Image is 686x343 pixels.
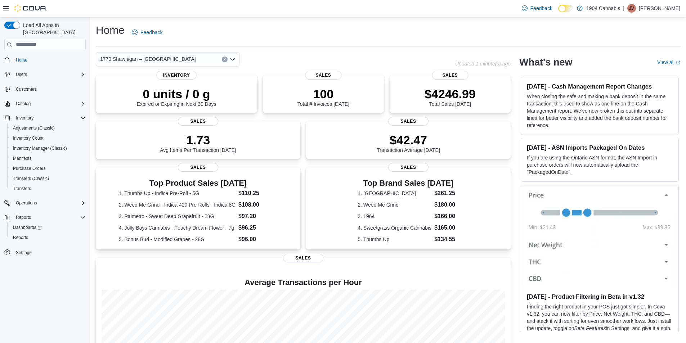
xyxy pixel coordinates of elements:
[10,223,86,232] span: Dashboards
[1,212,89,222] button: Reports
[96,23,125,37] h1: Home
[455,61,511,67] p: Updated 1 minute(s) ago
[377,133,440,153] div: Transaction Average [DATE]
[297,87,349,107] div: Total # Invoices [DATE]
[519,57,572,68] h2: What's new
[137,87,216,107] div: Expired or Expiring in Next 30 Days
[388,117,429,126] span: Sales
[13,56,30,64] a: Home
[119,224,236,231] dt: 4. Jolly Boys Cannabis - Peachy Dream Flower - 7g
[657,59,680,65] a: View allExternal link
[119,179,277,188] h3: Top Product Sales [DATE]
[13,55,86,64] span: Home
[119,190,236,197] dt: 1. Thumbs Up - Indica Pre-Roll - 5G
[13,99,33,108] button: Catalog
[527,154,673,176] p: If you are using the Ontario ASN format, the ASN Import in purchase orders will now automatically...
[16,115,33,121] span: Inventory
[388,163,429,172] span: Sales
[623,4,624,13] p: |
[434,235,459,244] dd: $134.55
[1,84,89,94] button: Customers
[586,4,620,13] p: 1904 Cannabis
[10,174,52,183] a: Transfers (Classic)
[238,189,277,198] dd: $110.25
[377,133,440,147] p: $42.47
[119,236,236,243] dt: 5. Bonus Bud - Modified Grapes - 28G
[13,176,49,181] span: Transfers (Classic)
[7,184,89,194] button: Transfers
[13,166,46,171] span: Purchase Orders
[156,71,197,80] span: Inventory
[13,114,86,122] span: Inventory
[1,99,89,109] button: Catalog
[10,233,31,242] a: Reports
[7,153,89,163] button: Manifests
[7,123,89,133] button: Adjustments (Classic)
[119,201,236,208] dt: 2. Weed Me Grind - Indica 420 Pre-Rolls - Indica 8G
[1,113,89,123] button: Inventory
[305,71,342,80] span: Sales
[432,71,468,80] span: Sales
[10,154,86,163] span: Manifests
[4,52,86,276] nav: Complex example
[13,99,86,108] span: Catalog
[1,69,89,80] button: Users
[238,235,277,244] dd: $96.00
[7,133,89,143] button: Inventory Count
[14,5,47,12] img: Cova
[7,222,89,233] a: Dashboards
[358,213,432,220] dt: 3. 1964
[574,325,606,331] em: Beta Features
[358,201,432,208] dt: 2. Weed Me Grind
[13,248,34,257] a: Settings
[10,144,70,153] a: Inventory Manager (Classic)
[129,25,165,40] a: Feedback
[13,135,44,141] span: Inventory Count
[10,184,86,193] span: Transfers
[222,57,228,62] button: Clear input
[10,134,86,143] span: Inventory Count
[178,163,218,172] span: Sales
[13,199,86,207] span: Operations
[676,60,680,65] svg: External link
[13,114,36,122] button: Inventory
[10,174,86,183] span: Transfers (Classic)
[434,224,459,232] dd: $165.00
[358,190,432,197] dt: 1. [GEOGRAPHIC_DATA]
[10,164,86,173] span: Purchase Orders
[13,186,31,191] span: Transfers
[10,184,34,193] a: Transfers
[160,133,236,153] div: Avg Items Per Transaction [DATE]
[434,200,459,209] dd: $180.00
[7,233,89,243] button: Reports
[13,213,86,222] span: Reports
[13,70,86,79] span: Users
[137,87,216,101] p: 0 units / 0 g
[16,200,37,206] span: Operations
[519,1,555,15] a: Feedback
[16,72,27,77] span: Users
[13,248,86,257] span: Settings
[527,293,673,300] h3: [DATE] - Product Filtering in Beta in v1.32
[530,5,552,12] span: Feedback
[629,4,634,13] span: JV
[1,247,89,257] button: Settings
[13,235,28,240] span: Reports
[627,4,636,13] div: Jeffrey Villeneuve
[425,87,476,101] p: $4246.99
[13,85,86,94] span: Customers
[13,125,55,131] span: Adjustments (Classic)
[10,124,86,132] span: Adjustments (Classic)
[230,57,236,62] button: Open list of options
[527,144,673,151] h3: [DATE] - ASN Imports Packaged On Dates
[297,87,349,101] p: 100
[13,199,40,207] button: Operations
[425,87,476,107] div: Total Sales [DATE]
[1,55,89,65] button: Home
[358,224,432,231] dt: 4. Sweetgrass Organic Cannabis
[102,278,505,287] h4: Average Transactions per Hour
[160,133,236,147] p: 1.73
[527,303,673,339] p: Finding the right product in your POS just got simpler. In Cova v1.32, you can now filter by Pric...
[283,254,323,262] span: Sales
[13,145,67,151] span: Inventory Manager (Classic)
